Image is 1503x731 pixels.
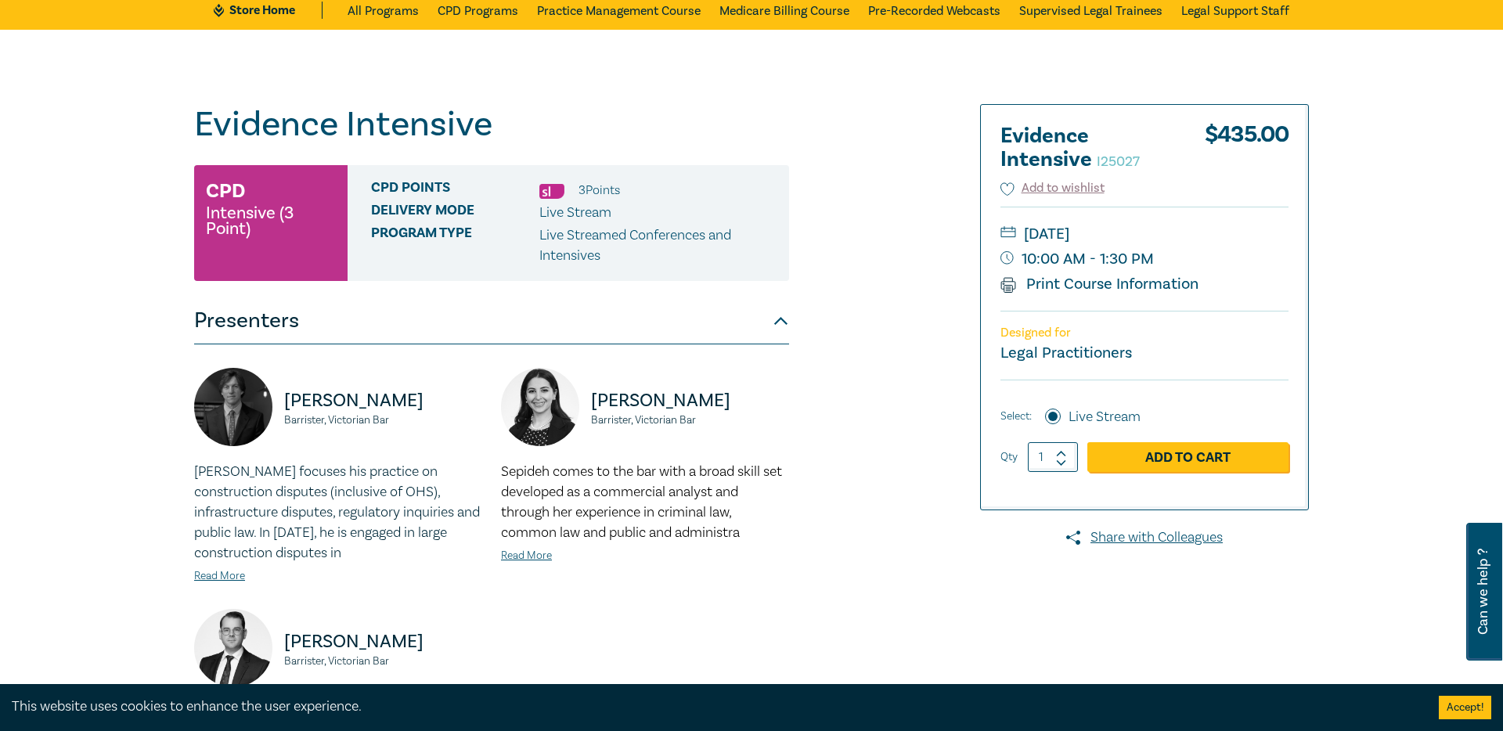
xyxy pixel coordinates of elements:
p: Live Streamed Conferences and Intensives [539,225,777,266]
span: Select: [1000,408,1032,425]
button: Add to wishlist [1000,179,1105,197]
span: Can we help ? [1476,532,1490,651]
input: 1 [1028,442,1078,472]
small: Barrister, Victorian Bar [591,415,789,426]
h1: Evidence Intensive [194,104,789,145]
small: Intensive (3 Point) [206,205,336,236]
label: Live Stream [1069,407,1141,427]
img: https://s3.ap-southeast-2.amazonaws.com/leo-cussen-store-production-content/Contacts/Sepideh%20Sa... [501,368,579,446]
a: Add to Cart [1087,442,1289,472]
button: Presenters [194,297,789,344]
a: Read More [194,569,245,583]
span: Delivery Mode [371,203,539,223]
p: [PERSON_NAME] focuses his practice on construction disputes (inclusive of OHS), infrastructure di... [194,462,482,564]
span: Sepideh comes to the bar with a broad skill set developed as a commercial analyst and through her... [501,463,782,542]
a: Share with Colleagues [980,528,1309,548]
label: Qty [1000,448,1018,466]
small: Legal Practitioners [1000,343,1132,363]
p: [PERSON_NAME] [284,629,482,654]
div: $ 435.00 [1205,124,1289,179]
small: [DATE] [1000,221,1289,247]
small: 10:00 AM - 1:30 PM [1000,247,1289,272]
span: CPD Points [371,180,539,200]
li: 3 Point s [578,180,620,200]
small: I25027 [1097,153,1140,171]
a: Store Home [214,2,323,19]
img: https://s3.ap-southeast-2.amazonaws.com/leo-cussen-store-production-content/Contacts/Adam%20Malon... [194,609,272,687]
p: Designed for [1000,326,1289,340]
img: https://s3.ap-southeast-2.amazonaws.com/leo-cussen-store-production-content/Contacts/Tony%20Thoma... [194,368,272,446]
small: Barrister, Victorian Bar [284,656,482,667]
p: [PERSON_NAME] [591,388,789,413]
div: This website uses cookies to enhance the user experience. [12,697,1415,717]
button: Accept cookies [1439,696,1491,719]
img: Substantive Law [539,184,564,199]
a: Read More [501,549,552,563]
h3: CPD [206,177,245,205]
a: Print Course Information [1000,274,1198,294]
small: Barrister, Victorian Bar [284,415,482,426]
h2: Evidence Intensive [1000,124,1173,171]
span: Live Stream [539,203,611,221]
p: [PERSON_NAME] [284,388,482,413]
span: Program type [371,225,539,266]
